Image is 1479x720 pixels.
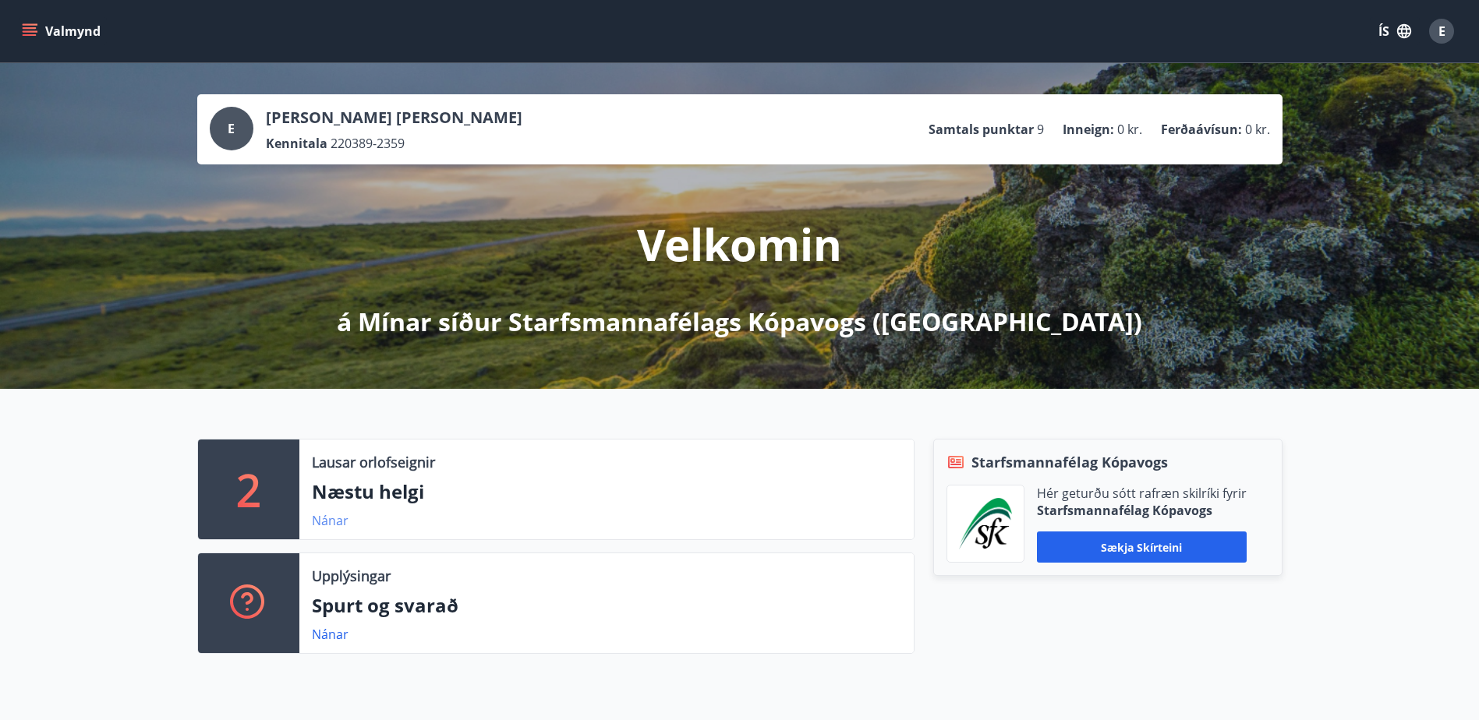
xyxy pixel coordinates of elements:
p: Ferðaávísun : [1161,121,1242,138]
p: Næstu helgi [312,478,901,505]
button: ÍS [1370,17,1420,45]
p: Samtals punktar [929,121,1034,138]
span: 0 kr. [1245,121,1270,138]
span: E [228,120,235,137]
p: Spurt og svarað [312,592,901,619]
p: Upplýsingar [312,566,391,586]
button: E [1423,12,1460,50]
span: 0 kr. [1117,121,1142,138]
p: [PERSON_NAME] [PERSON_NAME] [266,107,522,129]
p: Velkomin [637,214,842,274]
a: Nánar [312,512,349,529]
button: Sækja skírteini [1037,531,1247,563]
span: Starfsmannafélag Kópavogs [971,452,1168,472]
p: 2 [236,460,261,519]
p: Starfsmannafélag Kópavogs [1037,502,1247,519]
span: 9 [1037,121,1044,138]
img: x5MjQkxwhnYn6YREZUTEa9Q4KsBUeQdWGts9Dj4O.png [959,498,1012,549]
p: Lausar orlofseignir [312,452,435,472]
p: Kennitala [266,135,327,152]
p: Hér geturðu sótt rafræn skilríki fyrir [1037,485,1247,502]
a: Nánar [312,626,349,643]
button: menu [19,17,107,45]
p: Inneign : [1063,121,1114,138]
span: 220389-2359 [331,135,405,152]
p: á Mínar síður Starfsmannafélags Kópavogs ([GEOGRAPHIC_DATA]) [337,305,1142,339]
span: E [1438,23,1445,40]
